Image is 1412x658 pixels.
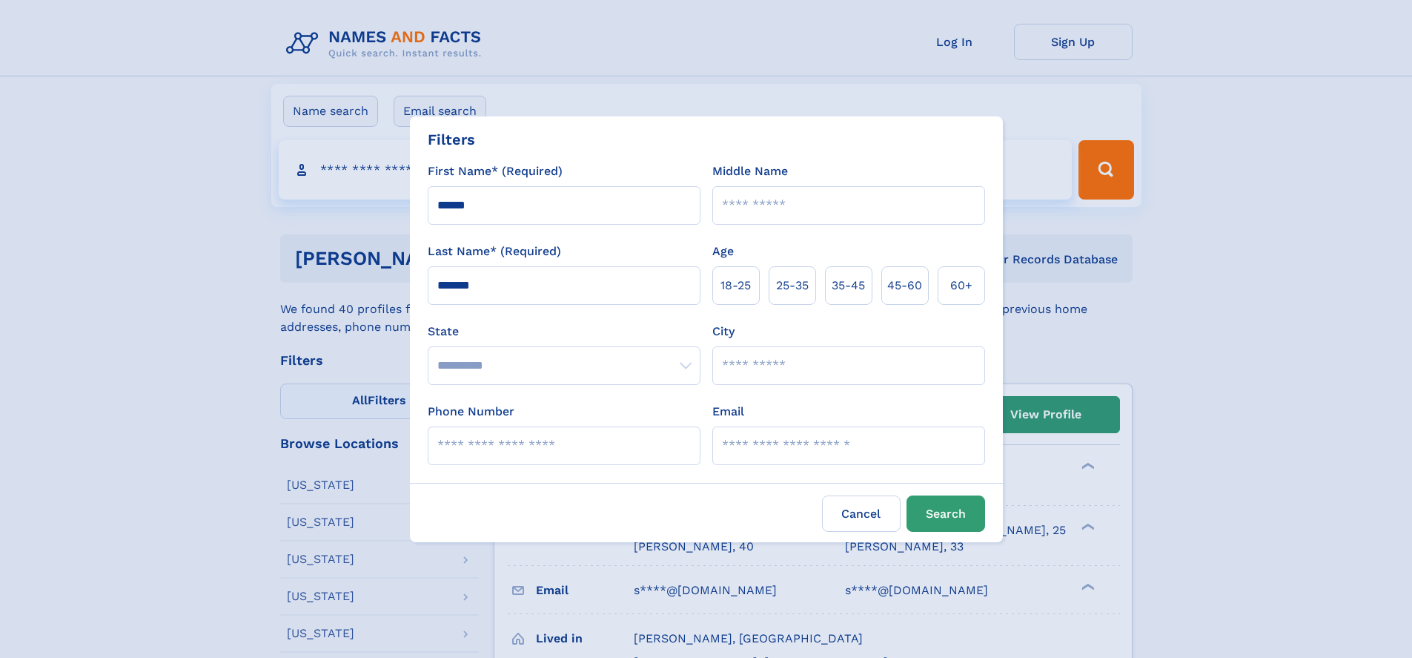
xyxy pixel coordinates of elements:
[428,243,561,260] label: Last Name* (Required)
[712,323,735,340] label: City
[887,277,922,295] span: 45‑60
[712,162,788,180] label: Middle Name
[712,243,734,260] label: Age
[906,496,985,532] button: Search
[720,277,751,295] span: 18‑25
[428,403,514,421] label: Phone Number
[832,277,865,295] span: 35‑45
[712,403,744,421] label: Email
[428,162,563,180] label: First Name* (Required)
[428,128,475,151] div: Filters
[822,496,901,532] label: Cancel
[950,277,972,295] span: 60+
[776,277,809,295] span: 25‑35
[428,323,700,340] label: State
